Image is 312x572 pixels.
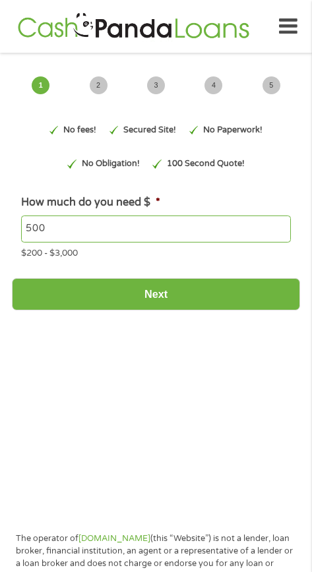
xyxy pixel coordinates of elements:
[21,196,160,210] label: How much do you need $
[203,124,263,136] p: No Paperwork!
[12,278,300,310] input: Next
[78,533,150,544] a: [DOMAIN_NAME]
[32,76,49,94] span: 1
[167,157,245,170] p: 100 Second Quote!
[90,76,108,94] span: 2
[204,76,222,94] span: 4
[15,11,253,42] img: GetLoanNow Logo
[63,124,96,136] p: No fees!
[123,124,176,136] p: Secured Site!
[21,243,290,260] div: $200 - $3,000
[147,76,165,94] span: 3
[263,76,280,94] span: 5
[82,157,140,170] p: No Obligation!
